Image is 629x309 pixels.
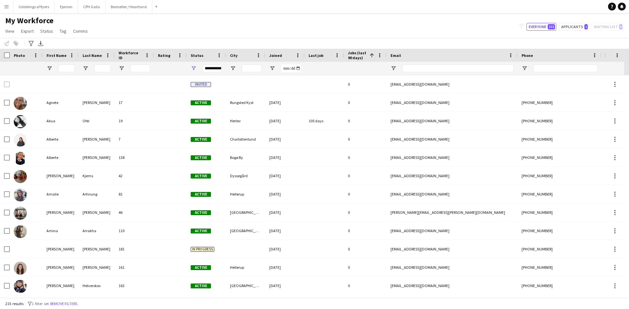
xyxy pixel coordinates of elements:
[79,222,115,240] div: Arrakha
[130,64,150,72] input: Workforce ID Filter Input
[13,0,55,13] button: Uddelings af flyers
[43,112,79,130] div: Akua
[115,94,154,112] div: 17
[43,222,79,240] div: Amina
[119,65,124,71] button: Open Filter Menu
[309,53,323,58] span: Last job
[79,185,115,203] div: Arhnung
[344,75,387,93] div: 0
[70,27,90,35] a: Comms
[79,240,115,258] div: [PERSON_NAME]
[265,130,305,148] div: [DATE]
[518,130,601,148] div: [PHONE_NUMBER]
[230,65,236,71] button: Open Filter Menu
[191,247,214,252] span: In progress
[79,167,115,185] div: Kjems
[32,301,49,306] span: 1 filter set
[191,137,211,142] span: Active
[522,65,527,71] button: Open Filter Menu
[265,277,305,295] div: [DATE]
[115,148,154,166] div: 138
[14,115,27,128] img: Akua Ofei
[115,203,154,221] div: 46
[559,23,589,31] button: Applicants1
[518,277,601,295] div: [PHONE_NUMBER]
[265,148,305,166] div: [DATE]
[40,28,53,34] span: Status
[43,203,79,221] div: [PERSON_NAME]
[344,222,387,240] div: 0
[191,210,211,215] span: Active
[43,94,79,112] div: Agnete
[105,0,152,13] button: Bestseller / Heartland
[4,81,10,87] input: Row Selection is disabled for this row (unchecked)
[344,185,387,203] div: 0
[518,167,601,185] div: [PHONE_NUMBER]
[115,240,154,258] div: 181
[226,277,265,295] div: [GEOGRAPHIC_DATA]
[226,258,265,276] div: Hellerup
[391,53,401,58] span: Email
[5,28,14,34] span: View
[79,130,115,148] div: [PERSON_NAME]
[14,152,27,165] img: Alberte Hoff
[115,167,154,185] div: 42
[55,0,78,13] button: Epinion
[14,207,27,220] img: Amanda Raffel
[344,167,387,185] div: 0
[387,222,518,240] div: [EMAIL_ADDRESS][DOMAIN_NAME]
[387,185,518,203] div: [EMAIL_ADDRESS][DOMAIN_NAME]
[518,240,601,258] div: [PHONE_NUMBER]
[115,222,154,240] div: 110
[265,94,305,112] div: [DATE]
[387,277,518,295] div: [EMAIL_ADDRESS][DOMAIN_NAME]
[391,65,396,71] button: Open Filter Menu
[79,277,115,295] div: Helverskov
[226,130,265,148] div: Charlottenlund
[226,203,265,221] div: [GEOGRAPHIC_DATA]
[533,64,598,72] input: Phone Filter Input
[344,148,387,166] div: 0
[387,94,518,112] div: [EMAIL_ADDRESS][DOMAIN_NAME]
[14,53,25,58] span: Photo
[73,28,88,34] span: Comms
[265,222,305,240] div: [DATE]
[79,94,115,112] div: [PERSON_NAME]
[83,53,102,58] span: Last Name
[518,94,601,112] div: [PHONE_NUMBER]
[115,112,154,130] div: 19
[115,185,154,203] div: 81
[115,277,154,295] div: 163
[344,94,387,112] div: 0
[18,27,36,35] a: Export
[387,130,518,148] div: [EMAIL_ADDRESS][DOMAIN_NAME]
[119,50,142,60] span: Workforce ID
[43,240,79,258] div: [PERSON_NAME]
[191,119,211,124] span: Active
[281,64,301,72] input: Joined Filter Input
[191,65,197,71] button: Open Filter Menu
[584,24,588,29] span: 1
[265,203,305,221] div: [DATE]
[265,167,305,185] div: [DATE]
[226,148,265,166] div: Bogø By
[226,222,265,240] div: [GEOGRAPHIC_DATA]
[265,185,305,203] div: [DATE]
[3,27,17,35] a: View
[191,100,211,105] span: Active
[226,185,265,203] div: Hellerup
[79,203,115,221] div: [PERSON_NAME]
[387,112,518,130] div: [EMAIL_ADDRESS][DOMAIN_NAME]
[518,258,601,276] div: [PHONE_NUMBER]
[191,229,211,233] span: Active
[226,94,265,112] div: Rungsted Kyst
[522,53,533,58] span: Phone
[5,16,53,26] span: My Workforce
[27,40,35,47] app-action-btn: Advanced filters
[518,222,601,240] div: [PHONE_NUMBER]
[79,148,115,166] div: [PERSON_NAME]
[14,262,27,275] img: Angeline Ganthier
[83,65,88,71] button: Open Filter Menu
[14,280,27,293] img: Anna Helverskov
[191,192,211,197] span: Active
